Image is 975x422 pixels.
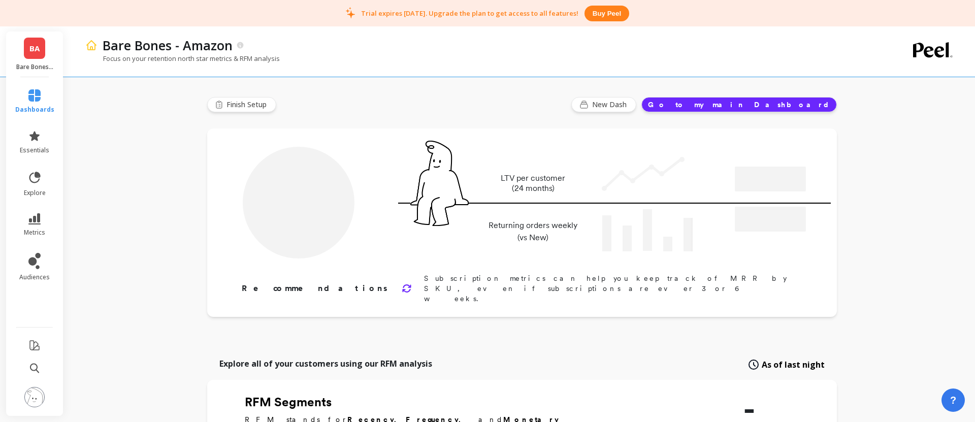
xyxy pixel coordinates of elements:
p: Recommendations [242,282,389,295]
span: dashboards [15,106,54,114]
span: Finish Setup [226,100,270,110]
span: metrics [24,229,45,237]
span: As of last night [762,359,825,371]
span: explore [24,189,46,197]
p: Bare Bones - Amazon [103,37,233,54]
img: header icon [85,39,97,51]
span: BA [29,43,40,54]
p: LTV per customer (24 months) [485,173,580,193]
button: New Dash [571,97,636,112]
span: audiences [19,273,50,281]
h2: RFM Segments [245,394,590,410]
p: Focus on your retention north star metrics & RFM analysis [85,54,280,63]
span: New Dash [592,100,630,110]
p: Subscription metrics can help you keep track of MRR by SKU, even if subscriptions are ever 3 or 6... [424,273,804,304]
p: Bare Bones - Amazon [16,63,53,71]
img: pal seatted on line [410,141,469,226]
span: essentials [20,146,49,154]
p: Returning orders weekly (vs New) [485,219,580,244]
button: Finish Setup [207,97,276,112]
img: profile picture [24,387,45,407]
p: Trial expires [DATE]. Upgrade the plan to get access to all features! [361,9,578,18]
p: Explore all of your customers using our RFM analysis [219,358,432,370]
button: Go to my main Dashboard [641,97,837,112]
span: ? [950,393,956,407]
button: Buy peel [584,6,629,21]
button: ? [941,388,965,412]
